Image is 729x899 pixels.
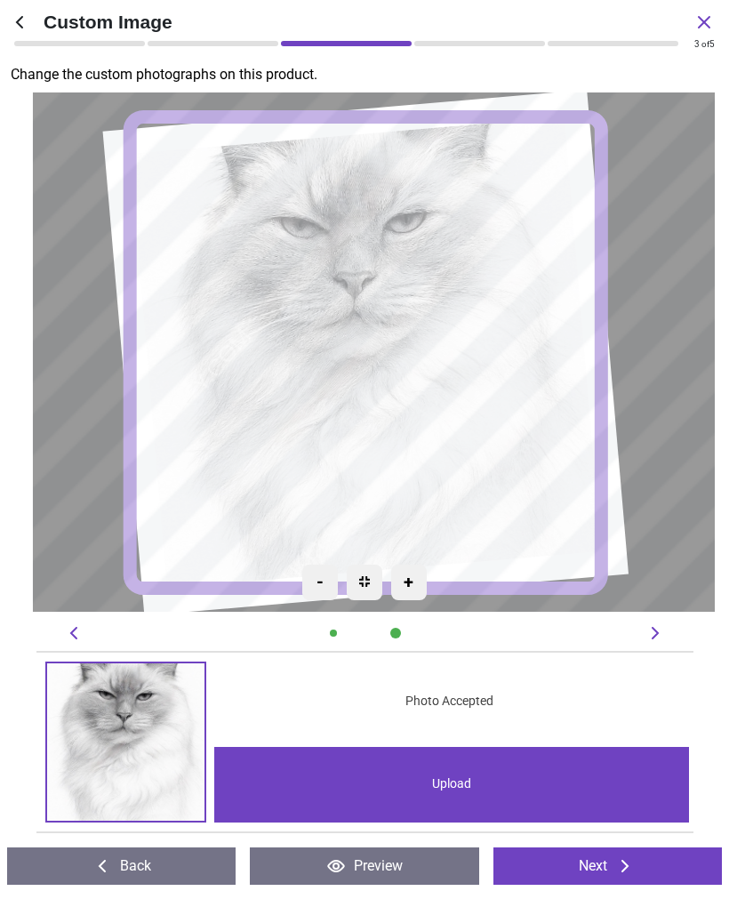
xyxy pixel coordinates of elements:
[302,565,338,600] div: -
[11,65,729,84] p: Change the custom photographs on this product.
[214,747,689,823] div: Upload
[694,39,700,49] span: 3
[405,693,493,710] span: Photo Accepted
[359,576,370,587] img: recenter
[391,565,427,600] div: +
[7,847,236,885] button: Back
[250,847,478,885] button: Preview
[44,9,693,35] span: Custom Image
[493,847,722,885] button: Next
[694,38,715,51] div: of 5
